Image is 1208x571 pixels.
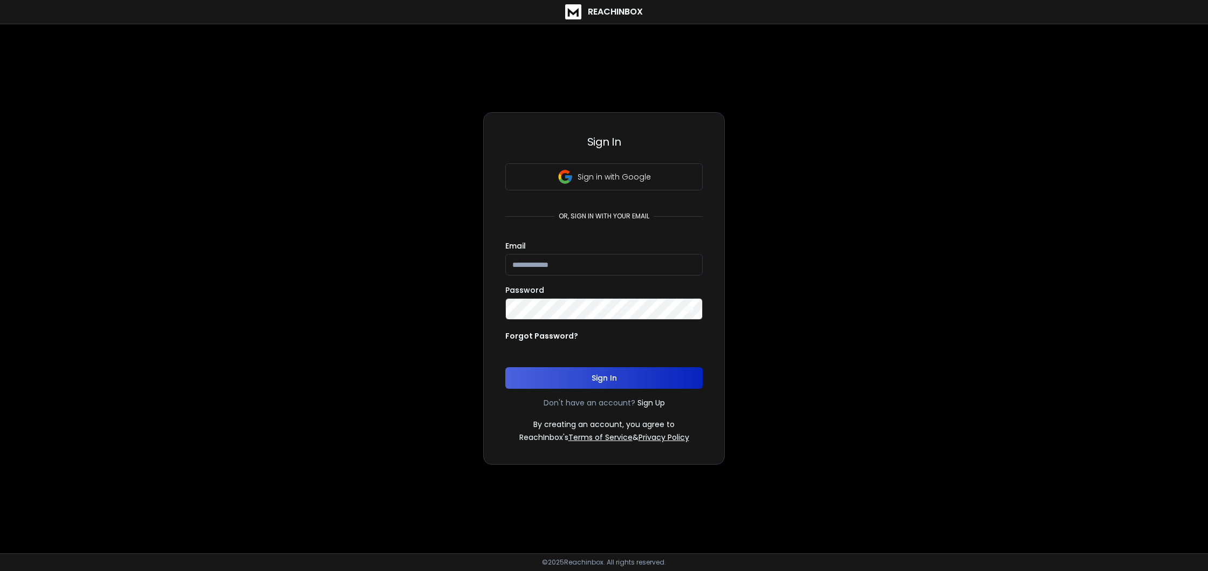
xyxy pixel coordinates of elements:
[578,171,651,182] p: Sign in with Google
[505,286,544,294] label: Password
[639,432,689,443] a: Privacy Policy
[505,367,703,389] button: Sign In
[505,163,703,190] button: Sign in with Google
[568,432,633,443] a: Terms of Service
[542,558,666,567] p: © 2025 Reachinbox. All rights reserved.
[533,419,675,430] p: By creating an account, you agree to
[554,212,654,221] p: or, sign in with your email
[544,397,635,408] p: Don't have an account?
[565,4,643,19] a: ReachInbox
[519,432,689,443] p: ReachInbox's &
[505,242,526,250] label: Email
[588,5,643,18] h1: ReachInbox
[505,331,578,341] p: Forgot Password?
[637,397,665,408] a: Sign Up
[505,134,703,149] h3: Sign In
[565,4,581,19] img: logo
